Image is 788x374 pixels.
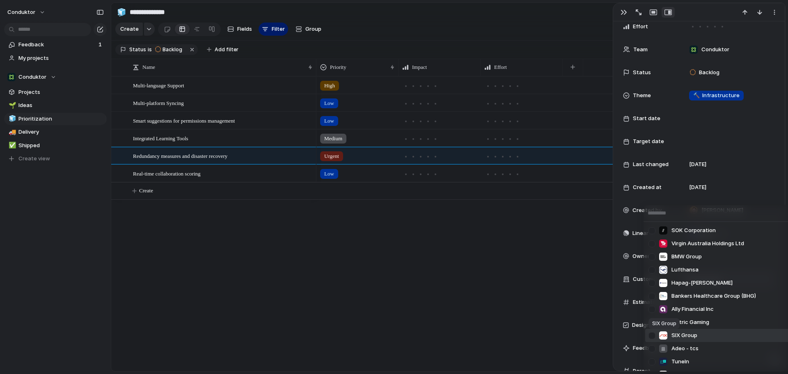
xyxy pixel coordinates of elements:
[671,239,744,248] span: Virgin Australia Holdings Ltd
[671,226,716,235] span: SOK Corporation
[671,279,733,287] span: Hapag-[PERSON_NAME]
[671,331,697,340] span: SIX Group
[671,305,714,313] span: Ally Financial Inc
[671,344,699,353] span: Adeo - tcs
[671,266,699,274] span: Lufthansa
[671,318,709,326] span: Metric Gaming
[671,253,702,261] span: BMW Group
[671,292,756,300] span: Bankers Healthcare Group (BHG)
[649,318,680,329] div: SIX Group
[671,358,689,366] span: TuneIn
